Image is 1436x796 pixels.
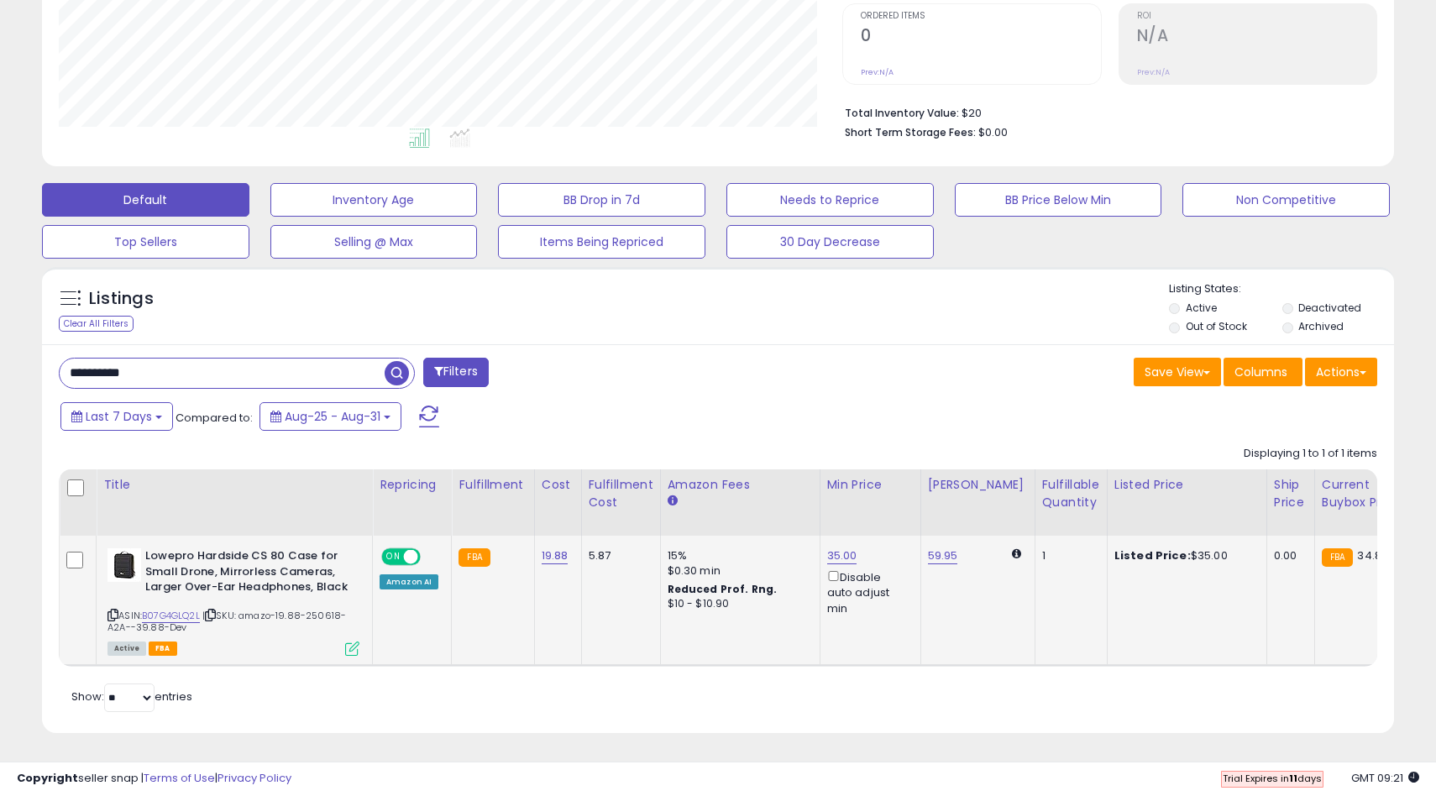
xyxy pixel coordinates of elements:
strong: Copyright [17,770,78,786]
button: Filters [423,358,489,387]
a: 19.88 [542,547,569,564]
button: BB Drop in 7d [498,183,705,217]
img: 41JuWoD1FJL._SL40_.jpg [107,548,141,582]
div: Min Price [827,476,914,494]
button: 30 Day Decrease [726,225,934,259]
div: Amazon Fees [668,476,813,494]
button: Needs to Reprice [726,183,934,217]
span: $0.00 [978,124,1008,140]
label: Active [1186,301,1217,315]
div: 15% [668,548,807,563]
button: Last 7 Days [60,402,173,431]
span: OFF [418,550,445,564]
span: 2025-09-8 09:21 GMT [1351,770,1419,786]
span: ON [383,550,404,564]
div: Ship Price [1274,476,1308,511]
button: Selling @ Max [270,225,478,259]
div: 0.00 [1274,548,1302,563]
div: Fulfillment Cost [589,476,653,511]
h2: N/A [1137,26,1376,49]
button: Save View [1134,358,1221,386]
small: Amazon Fees. [668,494,678,509]
div: $10 - $10.90 [668,597,807,611]
button: BB Price Below Min [955,183,1162,217]
h5: Listings [89,287,154,311]
small: FBA [459,548,490,567]
div: Fulfillment [459,476,527,494]
h2: 0 [861,26,1100,49]
label: Archived [1298,319,1344,333]
button: Default [42,183,249,217]
a: Privacy Policy [217,770,291,786]
div: Title [103,476,365,494]
div: Amazon AI [380,574,438,589]
button: Columns [1224,358,1302,386]
b: Short Term Storage Fees: [845,125,976,139]
label: Deactivated [1298,301,1361,315]
li: $20 [845,102,1365,122]
span: Ordered Items [861,12,1100,21]
p: Listing States: [1169,281,1393,297]
div: Displaying 1 to 1 of 1 items [1244,446,1377,462]
div: Current Buybox Price [1322,476,1408,511]
div: Disable auto adjust min [827,568,908,616]
button: Inventory Age [270,183,478,217]
div: [PERSON_NAME] [928,476,1028,494]
b: Listed Price: [1114,547,1191,563]
small: FBA [1322,548,1353,567]
span: 34.88 [1357,547,1388,563]
div: Repricing [380,476,444,494]
span: ROI [1137,12,1376,21]
button: Actions [1305,358,1377,386]
div: $0.30 min [668,563,807,579]
label: Out of Stock [1186,319,1247,333]
div: Cost [542,476,574,494]
b: 11 [1289,772,1297,785]
span: Show: entries [71,689,192,704]
small: Prev: N/A [1137,67,1170,77]
a: B07G4GLQ2L [142,609,200,623]
div: Clear All Filters [59,316,134,332]
div: Listed Price [1114,476,1260,494]
a: Terms of Use [144,770,215,786]
span: Aug-25 - Aug-31 [285,408,380,425]
div: Fulfillable Quantity [1042,476,1100,511]
a: 59.95 [928,547,958,564]
div: 1 [1042,548,1094,563]
b: Reduced Prof. Rng. [668,582,778,596]
span: All listings currently available for purchase on Amazon [107,642,146,656]
a: 35.00 [827,547,857,564]
span: Trial Expires in days [1223,772,1322,785]
div: ASIN: [107,548,359,654]
b: Lowepro Hardside CS 80 Case for Small Drone, Mirrorless Cameras, Larger Over-Ear Headphones, Black [145,548,349,600]
span: Last 7 Days [86,408,152,425]
small: Prev: N/A [861,67,894,77]
div: seller snap | | [17,771,291,787]
button: Aug-25 - Aug-31 [259,402,401,431]
span: Columns [1234,364,1287,380]
div: $35.00 [1114,548,1254,563]
span: | SKU: amazo-19.88-250618-A2A--39.88-Dev [107,609,346,634]
button: Top Sellers [42,225,249,259]
button: Non Competitive [1182,183,1390,217]
span: Compared to: [176,410,253,426]
span: FBA [149,642,177,656]
button: Items Being Repriced [498,225,705,259]
b: Total Inventory Value: [845,106,959,120]
div: 5.87 [589,548,647,563]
